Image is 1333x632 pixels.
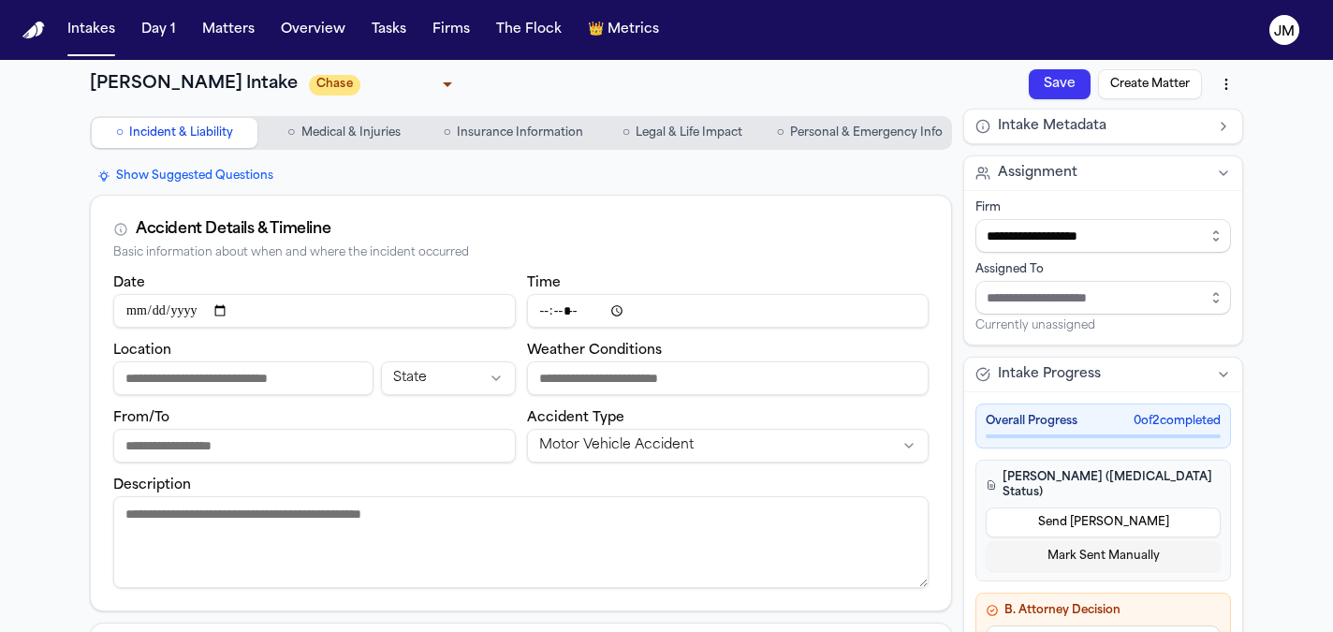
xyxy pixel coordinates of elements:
button: Go to Insurance Information [431,118,596,148]
span: Assignment [998,164,1077,183]
button: Assignment [964,156,1242,190]
button: More actions [1209,67,1243,101]
div: Firm [975,200,1231,215]
span: Incident & Liability [129,125,233,140]
span: Medical & Injuries [301,125,401,140]
button: Overview [273,13,353,47]
input: Incident date [113,294,516,328]
button: Send [PERSON_NAME] [986,507,1221,537]
input: From/To destination [113,429,516,463]
span: Legal & Life Impact [636,125,742,140]
label: Weather Conditions [527,344,662,358]
h4: B. Attorney Decision [986,603,1221,618]
button: The Flock [489,13,569,47]
button: Day 1 [134,13,183,47]
label: Accident Type [527,411,624,425]
button: Create Matter [1098,69,1202,99]
span: 0 of 2 completed [1134,414,1221,429]
button: Go to Medical & Injuries [261,118,427,148]
span: Chase [309,75,360,96]
button: Mark Sent Manually [986,541,1221,571]
span: ○ [287,124,295,142]
span: ○ [623,124,630,142]
span: Personal & Emergency Info [790,125,943,140]
button: Tasks [364,13,414,47]
button: Save [1029,69,1091,99]
button: Intake Metadata [964,110,1242,143]
h4: [PERSON_NAME] ([MEDICAL_DATA] Status) [986,470,1221,500]
button: Matters [195,13,262,47]
input: Weather conditions [527,361,930,395]
span: Overall Progress [986,414,1077,429]
div: Basic information about when and where the incident occurred [113,246,929,260]
button: crownMetrics [580,13,666,47]
label: Time [527,276,561,290]
button: Go to Personal & Emergency Info [769,118,950,148]
button: Go to Incident & Liability [92,118,257,148]
div: Assigned To [975,262,1231,277]
span: ○ [443,124,450,142]
textarea: Incident description [113,496,929,588]
button: Incident state [381,361,515,395]
input: Assign to staff member [975,281,1231,315]
button: Intake Progress [964,358,1242,391]
label: From/To [113,411,169,425]
label: Description [113,478,191,492]
button: Show Suggested Questions [90,165,281,187]
span: ○ [116,124,124,142]
span: Intake Progress [998,365,1101,384]
input: Select firm [975,219,1231,253]
input: Incident location [113,361,374,395]
a: Home [22,22,45,39]
div: Update intake status [309,71,459,97]
button: Firms [425,13,477,47]
button: Go to Legal & Life Impact [600,118,766,148]
button: Intakes [60,13,123,47]
span: ○ [777,124,784,142]
div: Accident Details & Timeline [136,218,330,241]
span: Currently unassigned [975,318,1095,333]
img: Finch Logo [22,22,45,39]
span: Insurance Information [457,125,583,140]
input: Incident time [527,294,930,328]
h1: [PERSON_NAME] Intake [90,71,298,97]
label: Location [113,344,171,358]
span: Intake Metadata [998,117,1106,136]
label: Date [113,276,145,290]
